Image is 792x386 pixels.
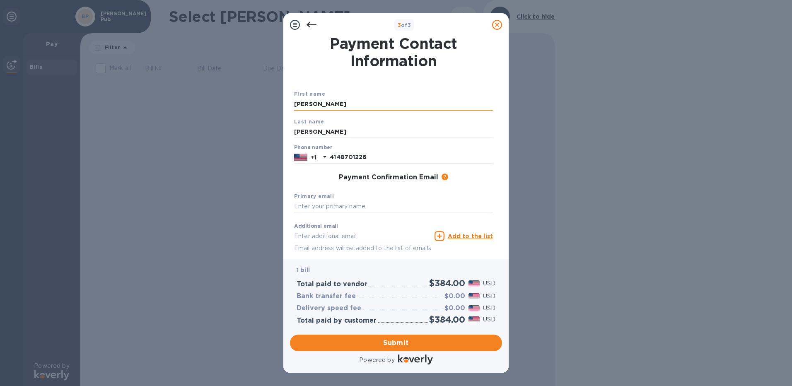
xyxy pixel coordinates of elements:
h2: $384.00 [429,278,465,288]
p: USD [483,315,495,324]
span: Submit [297,338,495,348]
img: US [294,153,307,162]
p: USD [483,304,495,313]
input: Enter additional email [294,230,431,242]
h3: $0.00 [444,304,465,312]
input: Enter your phone number [330,151,493,164]
h3: Bank transfer fee [297,292,356,300]
h2: $384.00 [429,314,465,325]
input: Enter your first name [294,98,493,111]
input: Enter your primary name [294,200,493,213]
b: Primary email [294,193,334,199]
img: USD [468,293,480,299]
img: USD [468,316,480,322]
b: First name [294,91,325,97]
p: Powered by [359,356,394,364]
p: +1 [311,153,316,162]
label: Additional email [294,224,338,229]
u: Add to the list [448,233,493,239]
img: USD [468,280,480,286]
p: USD [483,292,495,301]
h3: Total paid by customer [297,317,377,325]
h3: $0.00 [444,292,465,300]
input: Enter your last name [294,125,493,138]
img: Logo [398,355,433,364]
h3: Payment Confirmation Email [339,174,438,181]
img: USD [468,305,480,311]
h1: Payment Contact Information [294,35,493,70]
b: 1 bill [297,267,310,273]
p: USD [483,279,495,288]
h3: Total paid to vendor [297,280,367,288]
b: of 3 [398,22,411,28]
p: Email address will be added to the list of emails [294,244,431,253]
span: 3 [398,22,401,28]
b: Last name [294,118,324,125]
button: Submit [290,335,502,351]
label: Phone number [294,145,332,150]
h3: Delivery speed fee [297,304,361,312]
